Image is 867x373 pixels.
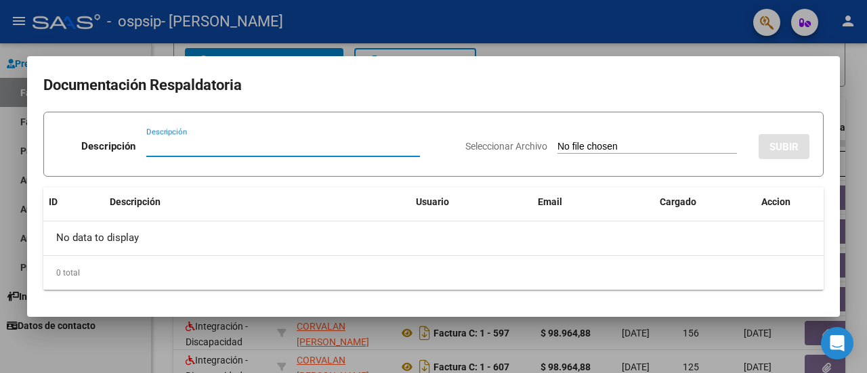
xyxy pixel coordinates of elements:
span: Usuario [416,196,449,207]
span: ID [49,196,58,207]
span: SUBIR [769,141,799,153]
span: Descripción [110,196,161,207]
datatable-header-cell: Cargado [654,188,756,217]
span: Accion [761,196,790,207]
datatable-header-cell: Accion [756,188,824,217]
button: SUBIR [759,134,809,159]
div: No data to display [43,221,824,255]
datatable-header-cell: Usuario [410,188,532,217]
h2: Documentación Respaldatoria [43,72,824,98]
datatable-header-cell: Descripción [104,188,410,217]
datatable-header-cell: Email [532,188,654,217]
div: Open Intercom Messenger [821,327,853,359]
div: 0 total [43,256,824,290]
span: Cargado [660,196,696,207]
datatable-header-cell: ID [43,188,104,217]
span: Email [538,196,562,207]
span: Seleccionar Archivo [465,141,547,152]
p: Descripción [81,139,135,154]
